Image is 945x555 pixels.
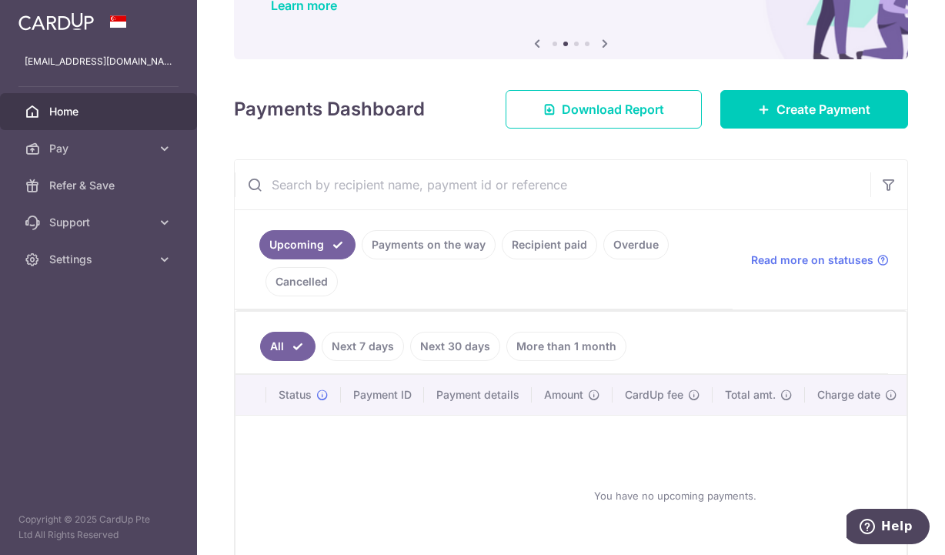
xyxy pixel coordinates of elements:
[502,230,597,259] a: Recipient paid
[49,252,151,267] span: Settings
[424,375,532,415] th: Payment details
[341,375,424,415] th: Payment ID
[25,54,172,69] p: [EMAIL_ADDRESS][DOMAIN_NAME]
[846,509,930,547] iframe: Opens a widget where you can find more information
[234,95,425,123] h4: Payments Dashboard
[322,332,404,361] a: Next 7 days
[544,387,583,403] span: Amount
[410,332,500,361] a: Next 30 days
[751,252,889,268] a: Read more on statuses
[506,90,702,129] a: Download Report
[49,141,151,156] span: Pay
[720,90,908,129] a: Create Payment
[562,100,664,119] span: Download Report
[279,387,312,403] span: Status
[506,332,626,361] a: More than 1 month
[625,387,683,403] span: CardUp fee
[49,178,151,193] span: Refer & Save
[725,387,776,403] span: Total amt.
[817,387,880,403] span: Charge date
[265,267,338,296] a: Cancelled
[235,160,870,209] input: Search by recipient name, payment id or reference
[49,215,151,230] span: Support
[259,230,356,259] a: Upcoming
[49,104,151,119] span: Home
[362,230,496,259] a: Payments on the way
[260,332,316,361] a: All
[776,100,870,119] span: Create Payment
[18,12,94,31] img: CardUp
[603,230,669,259] a: Overdue
[751,252,873,268] span: Read more on statuses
